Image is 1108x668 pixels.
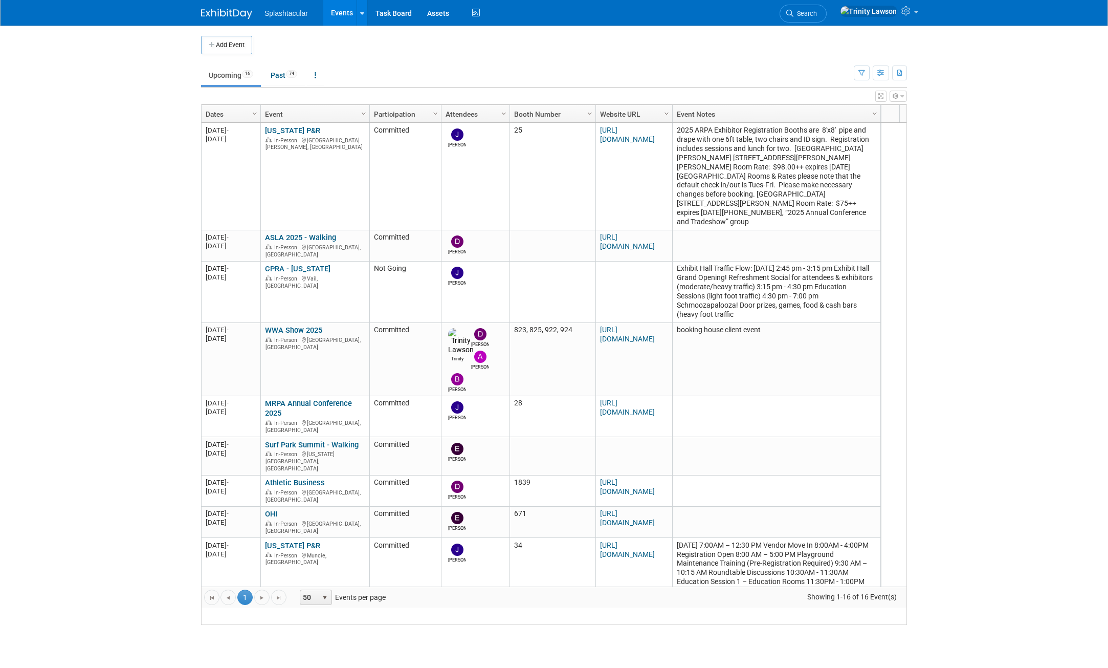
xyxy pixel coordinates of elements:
[275,594,283,602] span: Go to the last page
[662,110,671,118] span: Column Settings
[265,420,272,425] img: In-Person Event
[227,126,229,134] span: -
[672,323,880,396] td: booking house client event
[448,493,466,501] div: Drew Ford
[509,123,595,230] td: 25
[206,264,256,273] div: [DATE]
[227,542,229,549] span: -
[451,481,463,493] img: Drew Ford
[600,326,655,343] a: [URL][DOMAIN_NAME]
[431,110,439,118] span: Column Settings
[265,440,359,449] a: Surf Park Summit - Walking
[237,590,253,605] span: 1
[265,243,365,258] div: [GEOGRAPHIC_DATA], [GEOGRAPHIC_DATA]
[206,126,256,135] div: [DATE]
[509,507,595,538] td: 671
[359,105,370,121] a: Column Settings
[374,105,434,123] a: Participation
[265,337,272,342] img: In-Person Event
[448,248,466,255] div: Drew Ford
[201,9,252,19] img: ExhibitDay
[206,399,256,407] div: [DATE]
[265,399,352,418] a: MRPA Annual Conference 2025
[369,437,441,476] td: Committed
[287,590,396,605] span: Events per page
[265,519,365,534] div: [GEOGRAPHIC_DATA], [GEOGRAPHIC_DATA]
[369,323,441,396] td: Committed
[206,233,256,242] div: [DATE]
[369,123,441,230] td: Committed
[661,105,673,121] a: Column Settings
[206,326,256,334] div: [DATE]
[265,478,325,487] a: Athletic Business
[430,105,441,121] a: Column Settings
[220,590,236,605] a: Go to the previous page
[793,10,817,17] span: Search
[206,242,256,250] div: [DATE]
[677,105,874,123] a: Event Notes
[286,70,297,78] span: 74
[300,590,318,605] span: 50
[265,126,320,135] a: [US_STATE] P&R
[840,6,897,17] img: Trinity Lawson
[250,105,261,121] a: Column Settings
[206,478,256,487] div: [DATE]
[206,509,256,518] div: [DATE]
[265,275,272,281] img: In-Person Event
[871,110,879,118] span: Column Settings
[274,337,300,343] span: In-Person
[274,275,300,282] span: In-Person
[265,137,272,142] img: In-Person Event
[600,233,655,250] a: [URL][DOMAIN_NAME]
[206,407,256,416] div: [DATE]
[274,420,300,426] span: In-Person
[448,279,466,287] div: Jimmy Nigh
[360,110,368,118] span: Column Settings
[265,488,365,503] div: [GEOGRAPHIC_DATA], [GEOGRAPHIC_DATA]
[206,550,256,558] div: [DATE]
[798,590,906,604] span: Showing 1-16 of 16 Event(s)
[274,244,300,251] span: In-Person
[451,401,463,414] img: Jimmy Nigh
[600,105,666,123] a: Website URL
[206,440,256,449] div: [DATE]
[870,105,881,121] a: Column Settings
[474,351,486,363] img: Alex Weidman
[265,233,336,242] a: ASLA 2025 - Walking
[265,418,365,434] div: [GEOGRAPHIC_DATA], [GEOGRAPHIC_DATA]
[201,66,261,85] a: Upcoming16
[265,521,272,526] img: In-Person Event
[204,590,219,605] a: Go to the first page
[369,230,441,262] td: Committed
[448,355,466,362] div: Trinity Lawson
[509,476,595,507] td: 1839
[471,363,489,371] div: Alex Weidman
[206,541,256,550] div: [DATE]
[369,396,441,437] td: Committed
[206,334,256,343] div: [DATE]
[208,594,216,602] span: Go to the first page
[500,110,508,118] span: Column Settings
[274,552,300,559] span: In-Person
[264,9,308,17] span: Splashtacular
[263,66,305,85] a: Past74
[448,524,466,532] div: Enrico Rossi
[206,518,256,527] div: [DATE]
[227,326,229,334] span: -
[265,552,272,557] img: In-Person Event
[369,476,441,507] td: Committed
[585,105,596,121] a: Column Settings
[251,110,259,118] span: Column Settings
[451,443,463,455] img: Enrico Rossi
[321,594,329,602] span: select
[227,399,229,407] span: -
[227,265,229,272] span: -
[227,233,229,241] span: -
[265,509,277,519] a: OHI
[451,235,463,248] img: Drew Ford
[451,544,463,556] img: Jimmy Nigh
[265,335,365,351] div: [GEOGRAPHIC_DATA], [GEOGRAPHIC_DATA]
[227,441,229,448] span: -
[471,340,489,348] div: Drew Ford
[600,126,655,143] a: [URL][DOMAIN_NAME]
